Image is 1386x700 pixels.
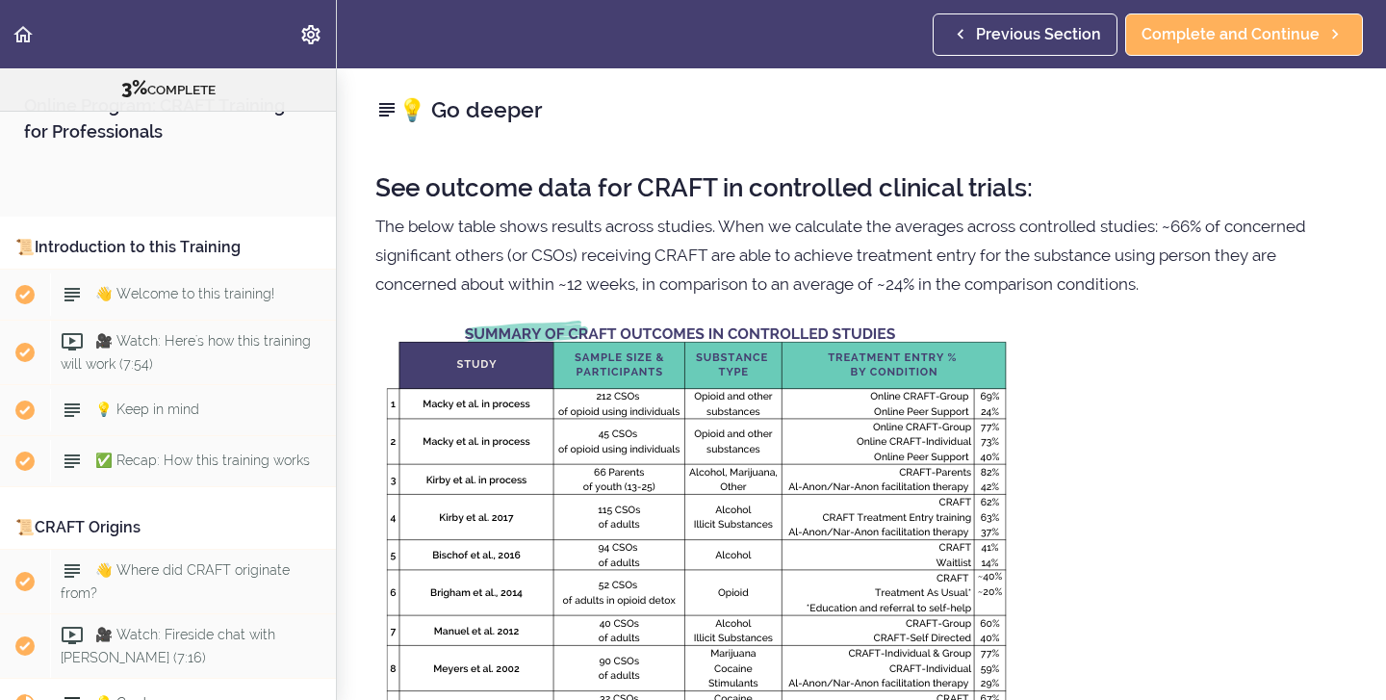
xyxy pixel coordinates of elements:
h2: 💡 Go deeper [375,93,1347,126]
svg: Settings Menu [299,23,322,46]
span: Previous Section [976,23,1101,46]
span: 👋 Where did CRAFT originate from? [61,562,290,600]
h2: See outcome data for CRAFT in controlled clinical trials: [375,174,1347,202]
span: 👋 Welcome to this training! [95,286,274,301]
span: 🎥 Watch: Fireside chat with [PERSON_NAME] (7:16) [61,627,275,664]
span: Complete and Continue [1142,23,1320,46]
span: 🎥 Watch: Here's how this training will work (7:54) [61,333,311,371]
p: The below table shows results across studies. When we calculate the averages across controlled st... [375,212,1347,298]
span: 💡 Keep in mind [95,402,199,417]
span: 3% [121,76,147,99]
div: COMPLETE [24,76,312,101]
a: Complete and Continue [1125,13,1363,56]
svg: Back to course curriculum [12,23,35,46]
span: ✅ Recap: How this training works [95,453,310,468]
a: Previous Section [933,13,1117,56]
